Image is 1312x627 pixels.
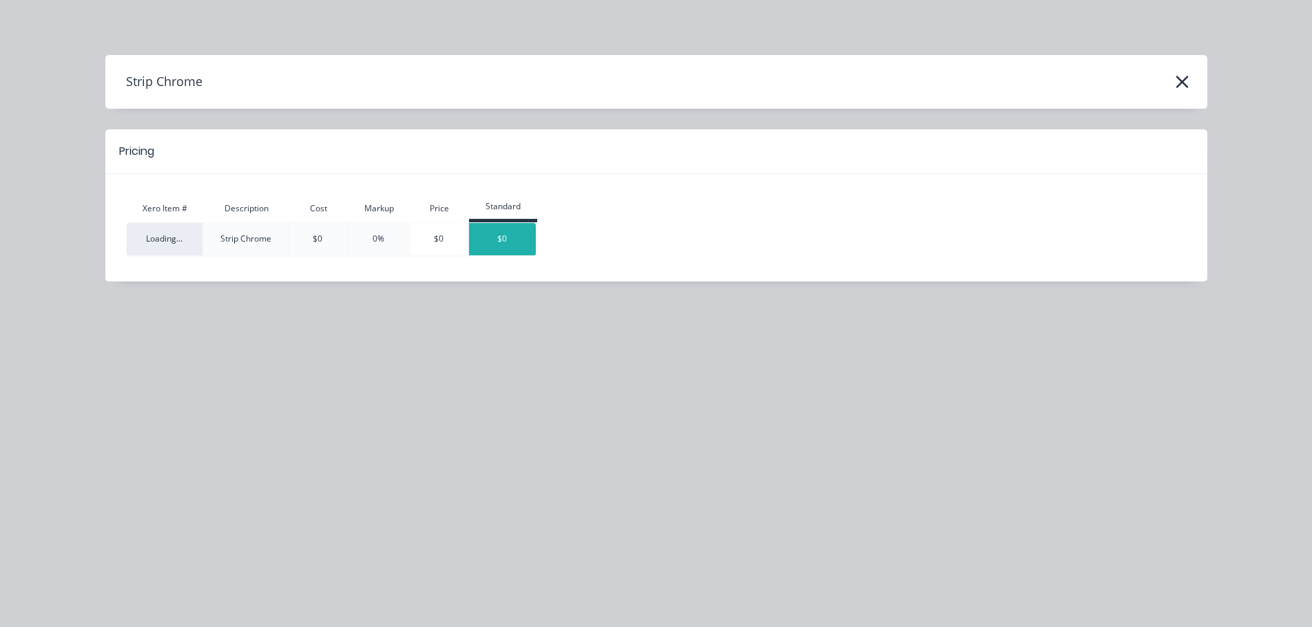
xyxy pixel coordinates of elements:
[469,200,537,213] div: Standard
[289,202,348,215] div: Cost
[204,233,288,245] div: Strip Chrome
[469,233,536,245] div: $0
[348,233,409,245] div: 0%
[204,202,289,215] div: Description
[146,233,183,244] span: Loading...
[410,202,469,215] div: Price
[410,233,468,245] div: $0
[289,233,346,245] div: $0
[119,143,154,160] div: Pricing
[126,202,204,215] div: Xero Item #
[105,69,202,95] h4: Strip Chrome
[348,202,410,215] div: Markup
